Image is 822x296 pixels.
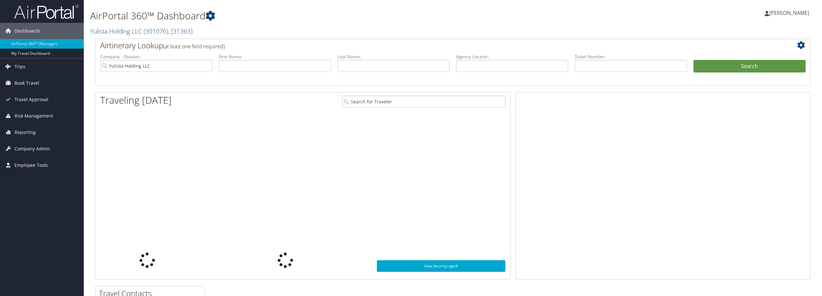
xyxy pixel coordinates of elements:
a: [PERSON_NAME] [765,3,816,23]
span: Travel Approval [14,91,48,108]
span: Reporting [14,124,36,140]
input: Search for Traveler [342,96,505,108]
a: View SecurityLogic® [377,260,505,272]
span: Dashboards [14,23,41,39]
label: First Name: [219,53,331,60]
span: Book Travel [14,75,39,91]
span: (at least one field required) [163,43,225,50]
h2: Airtinerary Lookup [100,40,746,51]
label: Company - Division: [100,53,212,60]
span: ( 301076 ) [144,27,168,35]
label: Agency Locator: [456,53,568,60]
button: Search [693,60,806,73]
a: Yulista Holding LLC [90,27,193,35]
span: Risk Management [14,108,53,124]
span: Trips [14,59,25,75]
span: Employee Tools [14,157,48,173]
label: Last Name: [338,53,450,60]
h1: Traveling [DATE] [100,93,172,107]
span: [PERSON_NAME] [769,9,809,16]
span: Company Admin [14,141,50,157]
label: Ticket Number: [575,53,687,60]
img: airportal-logo.png [14,4,79,19]
h1: AirPortal 360™ Dashboard [90,9,574,23]
span: , [ 31363 ] [168,27,193,35]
